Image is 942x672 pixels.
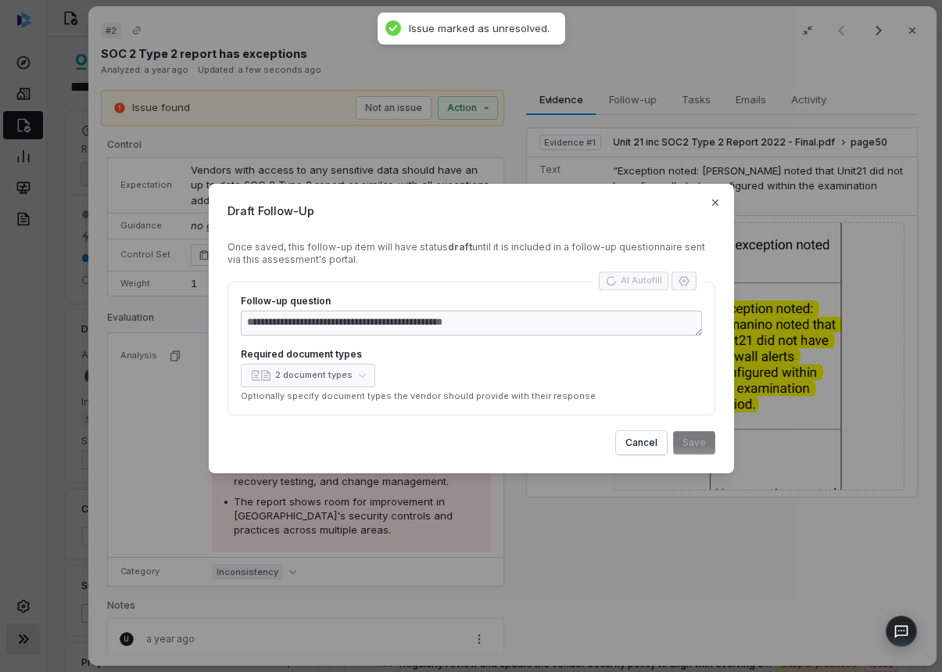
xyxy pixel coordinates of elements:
strong: draft [448,241,472,253]
button: Cancel [616,431,667,455]
label: Required document types [241,348,702,361]
label: Follow-up question [241,295,702,307]
div: Once saved, this follow-up item will have status until it is included in a follow-up questionnair... [227,241,715,266]
p: Optionally specify document types the vendor should provide with their response [241,390,702,402]
span: Draft Follow-Up [227,203,715,219]
div: Issue marked as unresolved. [409,22,550,35]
